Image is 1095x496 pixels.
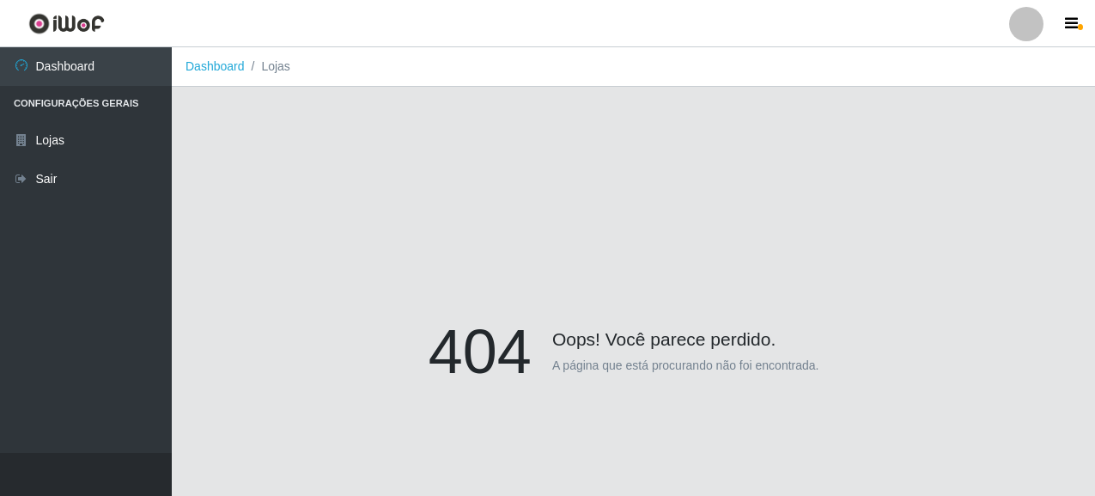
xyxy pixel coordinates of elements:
h1: 404 [429,315,532,389]
nav: breadcrumb [172,47,1095,87]
p: A página que está procurando não foi encontrada. [552,357,819,375]
img: CoreUI Logo [28,13,105,34]
li: Lojas [245,58,290,76]
a: Dashboard [186,59,245,73]
h4: Oops! Você parece perdido. [429,315,839,350]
